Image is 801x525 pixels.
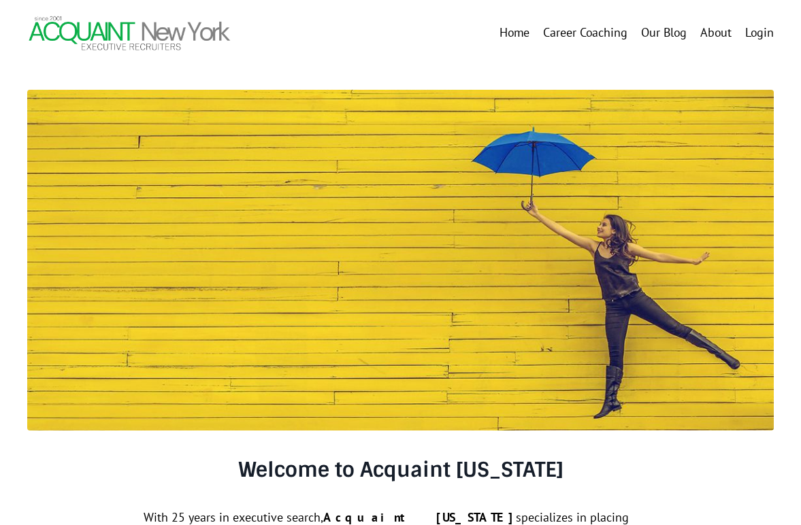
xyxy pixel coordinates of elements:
h3: Welcome to Acquaint [US_STATE] [123,458,678,482]
img: Header Logo [27,14,231,52]
a: Home [500,23,529,43]
a: Login [745,24,774,40]
a: Career Coaching [543,23,627,43]
a: Our Blog [641,23,687,43]
a: About [700,23,732,43]
strong: Acquaint [US_STATE] [323,509,516,525]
